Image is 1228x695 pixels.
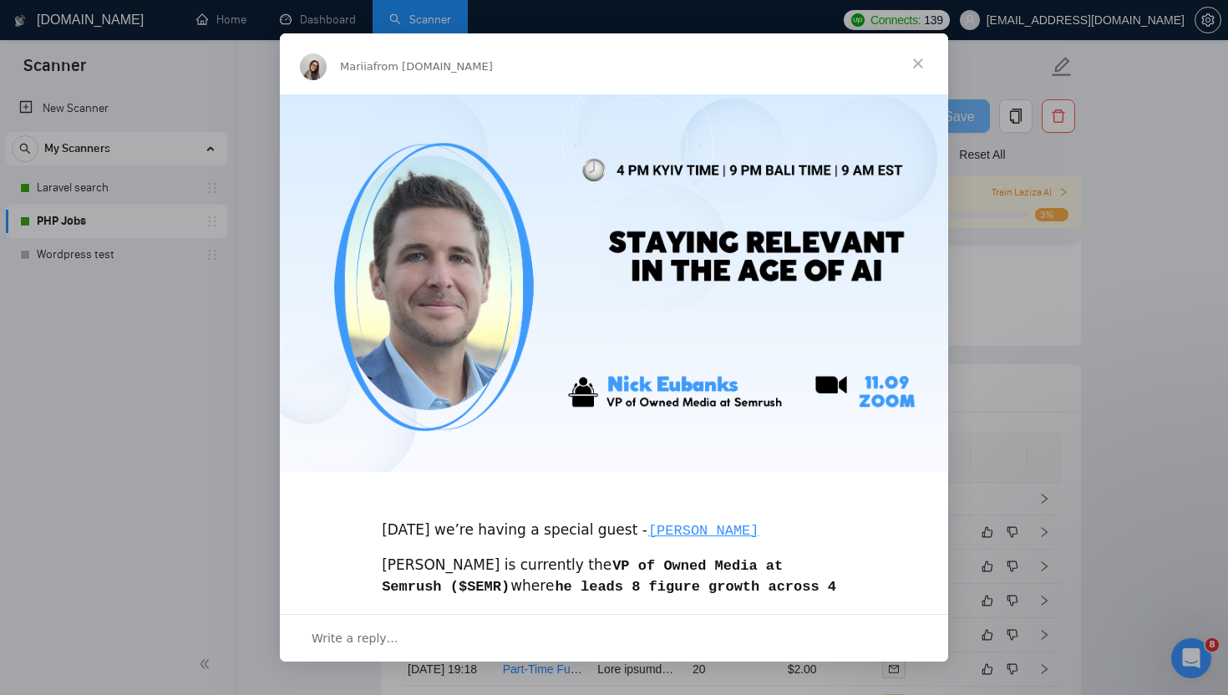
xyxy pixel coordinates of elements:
div: Open conversation and reply [280,614,948,662]
a: [PERSON_NAME] [647,521,760,538]
span: from [DOMAIN_NAME] [373,60,493,73]
img: Profile image for Mariia [300,53,327,80]
code: : [425,597,435,615]
code: he leads 8 figure growth across 4 teams [382,578,836,616]
div: [DATE] we’re having a special guest - [382,500,846,541]
div: [PERSON_NAME] is currently the where [382,555,846,616]
code: VP of Owned Media at Semrush ($SEMR) [382,557,783,596]
span: Write a reply… [312,627,398,649]
span: Close [888,33,948,94]
span: Mariia [340,60,373,73]
code: [PERSON_NAME] [647,522,760,540]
